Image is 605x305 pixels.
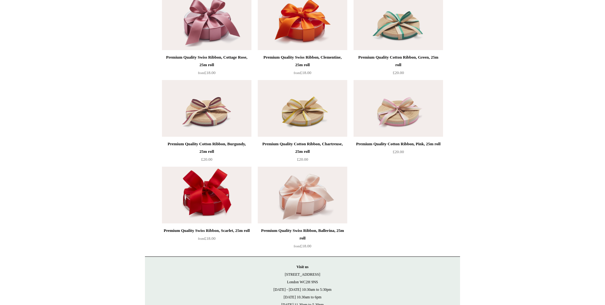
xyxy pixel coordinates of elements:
[198,236,216,241] span: £18.00
[164,54,250,69] div: Premium Quality Swiss Ribbon, Cottage Rose, 25m roll
[354,54,443,79] a: Premium Quality Cotton Ribbon, Green, 25m roll £20.00
[201,157,212,162] span: £20.00
[355,140,441,148] div: Premium Quality Cotton Ribbon, Pink, 25m roll
[259,54,346,69] div: Premium Quality Swiss Ribbon, Clementine, 25m roll
[258,54,347,79] a: Premium Quality Swiss Ribbon, Clementine, 25m roll from£18.00
[164,140,250,155] div: Premium Quality Cotton Ribbon, Burgundy, 25m roll
[164,227,250,234] div: Premium Quality Swiss Ribbon, Scarlet, 25m roll
[294,71,300,75] span: from
[294,70,311,75] span: £18.00
[258,80,347,137] a: Premium Quality Cotton Ribbon, Chartreuse, 25m roll Premium Quality Cotton Ribbon, Chartreuse, 25...
[162,227,251,253] a: Premium Quality Swiss Ribbon, Scarlet, 25m roll from£18.00
[294,245,300,248] span: from
[198,70,216,75] span: £18.00
[162,80,251,137] a: Premium Quality Cotton Ribbon, Burgundy, 25m roll Premium Quality Cotton Ribbon, Burgundy, 25m roll
[294,244,311,248] span: £18.00
[258,80,347,137] img: Premium Quality Cotton Ribbon, Chartreuse, 25m roll
[354,140,443,166] a: Premium Quality Cotton Ribbon, Pink, 25m roll £20.00
[198,71,204,75] span: from
[354,80,443,137] a: Premium Quality Cotton Ribbon, Pink, 25m roll Premium Quality Cotton Ribbon, Pink, 25m roll
[162,80,251,137] img: Premium Quality Cotton Ribbon, Burgundy, 25m roll
[258,140,347,166] a: Premium Quality Cotton Ribbon, Chartreuse, 25m roll £20.00
[297,157,308,162] span: £20.00
[162,167,251,223] img: Premium Quality Swiss Ribbon, Scarlet, 25m roll
[393,70,404,75] span: £20.00
[162,140,251,166] a: Premium Quality Cotton Ribbon, Burgundy, 25m roll £20.00
[355,54,441,69] div: Premium Quality Cotton Ribbon, Green, 25m roll
[162,54,251,79] a: Premium Quality Swiss Ribbon, Cottage Rose, 25m roll from£18.00
[258,167,347,223] img: Premium Quality Swiss Ribbon, Ballerina, 25m roll
[259,140,346,155] div: Premium Quality Cotton Ribbon, Chartreuse, 25m roll
[258,227,347,253] a: Premium Quality Swiss Ribbon, Ballerina, 25m roll from£18.00
[198,237,204,240] span: from
[354,80,443,137] img: Premium Quality Cotton Ribbon, Pink, 25m roll
[393,149,404,154] span: £20.00
[259,227,346,242] div: Premium Quality Swiss Ribbon, Ballerina, 25m roll
[162,167,251,223] a: Premium Quality Swiss Ribbon, Scarlet, 25m roll Premium Quality Swiss Ribbon, Scarlet, 25m roll
[297,265,308,269] strong: Visit us
[258,167,347,223] a: Premium Quality Swiss Ribbon, Ballerina, 25m roll Premium Quality Swiss Ribbon, Ballerina, 25m roll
